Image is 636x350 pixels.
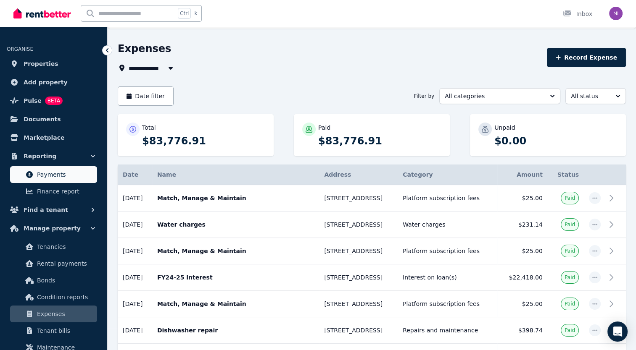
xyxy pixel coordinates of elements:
[10,183,97,200] a: Finance report
[494,134,618,148] p: $0.00
[398,212,497,238] td: Water charges
[319,317,398,344] td: [STREET_ADDRESS]
[24,133,64,143] span: Marketplace
[37,242,94,252] span: Tenancies
[497,291,547,317] td: $25.00
[398,165,497,185] th: Category
[37,326,94,336] span: Tenant bills
[565,300,575,307] span: Paid
[565,195,575,201] span: Paid
[118,264,152,291] td: [DATE]
[37,309,94,319] span: Expenses
[398,238,497,264] td: Platform subscription fees
[497,317,547,344] td: $398.74
[563,10,592,18] div: Inbox
[157,326,314,334] p: Dishwasher repair
[10,238,97,255] a: Tenancies
[118,291,152,317] td: [DATE]
[565,327,575,334] span: Paid
[24,151,56,161] span: Reporting
[414,93,434,99] span: Filter by
[398,185,497,212] td: Platform subscription fees
[10,289,97,306] a: Condition reports
[194,10,197,17] span: k
[152,165,319,185] th: Name
[548,165,584,185] th: Status
[118,212,152,238] td: [DATE]
[607,321,628,342] div: Open Intercom Messenger
[565,248,575,254] span: Paid
[547,48,626,67] button: Record Expense
[7,74,100,91] a: Add property
[157,194,314,202] p: Match, Manage & Maintain
[24,205,68,215] span: Find a tenant
[157,300,314,308] p: Match, Manage & Maintain
[7,220,100,237] button: Manage property
[118,317,152,344] td: [DATE]
[24,96,42,106] span: Pulse
[37,292,94,302] span: Condition reports
[157,220,314,229] p: Water charges
[13,7,71,20] img: RentBetter
[7,46,33,52] span: ORGANISE
[157,247,314,255] p: Match, Manage & Maintain
[7,148,100,165] button: Reporting
[7,55,100,72] a: Properties
[565,88,626,104] button: All status
[142,134,265,148] p: $83,776.91
[497,238,547,264] td: $25.00
[497,264,547,291] td: $22,418.00
[571,92,609,100] span: All status
[497,165,547,185] th: Amount
[7,129,100,146] a: Marketplace
[24,77,68,87] span: Add property
[319,212,398,238] td: [STREET_ADDRESS]
[118,185,152,212] td: [DATE]
[118,238,152,264] td: [DATE]
[398,264,497,291] td: Interest on loan(s)
[24,59,58,69] span: Properties
[10,166,97,183] a: Payments
[37,170,94,180] span: Payments
[10,322,97,339] a: Tenant bills
[398,317,497,344] td: Repairs and maintenance
[445,92,543,100] span: All categories
[24,223,81,233] span: Manage property
[497,212,547,238] td: $231.14
[319,238,398,264] td: [STREET_ADDRESS]
[7,111,100,128] a: Documents
[37,275,94,285] span: Bonds
[319,264,398,291] td: [STREET_ADDRESS]
[398,291,497,317] td: Platform subscription fees
[142,123,156,132] p: Total
[609,7,623,20] img: Nimit
[318,134,441,148] p: $83,776.91
[118,86,174,106] button: Date filter
[118,42,171,55] h1: Expenses
[10,306,97,322] a: Expenses
[497,185,547,212] td: $25.00
[439,88,560,104] button: All categories
[118,165,152,185] th: Date
[319,185,398,212] td: [STREET_ADDRESS]
[37,259,94,269] span: Rental payments
[45,97,63,105] span: BETA
[10,272,97,289] a: Bonds
[178,8,191,19] span: Ctrl
[319,165,398,185] th: Address
[24,114,61,124] span: Documents
[318,123,330,132] p: Paid
[494,123,515,132] p: Unpaid
[319,291,398,317] td: [STREET_ADDRESS]
[7,92,100,109] a: PulseBETA
[37,186,94,196] span: Finance report
[10,255,97,272] a: Rental payments
[7,201,100,218] button: Find a tenant
[565,221,575,228] span: Paid
[157,273,314,282] p: FY24-25 interest
[565,274,575,281] span: Paid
